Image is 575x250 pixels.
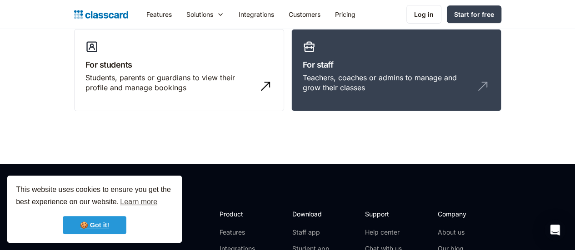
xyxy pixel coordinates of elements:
[16,184,173,209] span: This website uses cookies to ensure you get the best experience on our website.
[292,209,330,219] h2: Download
[186,10,213,19] div: Solutions
[303,59,490,71] h3: For staff
[291,29,501,112] a: For staffTeachers, coaches or admins to manage and grow their classes
[365,209,402,219] h2: Support
[74,8,128,21] a: Logo
[281,4,328,25] a: Customers
[292,228,330,237] a: Staff app
[220,209,268,219] h2: Product
[414,10,434,19] div: Log in
[220,228,268,237] a: Features
[438,228,498,237] a: About us
[231,4,281,25] a: Integrations
[406,5,441,24] a: Log in
[74,29,284,112] a: For studentsStudents, parents or guardians to view their profile and manage bookings
[454,10,494,19] div: Start for free
[139,4,179,25] a: Features
[7,176,182,243] div: cookieconsent
[438,209,498,219] h2: Company
[447,5,501,23] a: Start for free
[63,216,126,234] a: dismiss cookie message
[179,4,231,25] div: Solutions
[328,4,363,25] a: Pricing
[119,195,159,209] a: learn more about cookies
[544,219,566,241] div: Open Intercom Messenger
[85,59,273,71] h3: For students
[85,73,255,93] div: Students, parents or guardians to view their profile and manage bookings
[365,228,402,237] a: Help center
[303,73,472,93] div: Teachers, coaches or admins to manage and grow their classes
